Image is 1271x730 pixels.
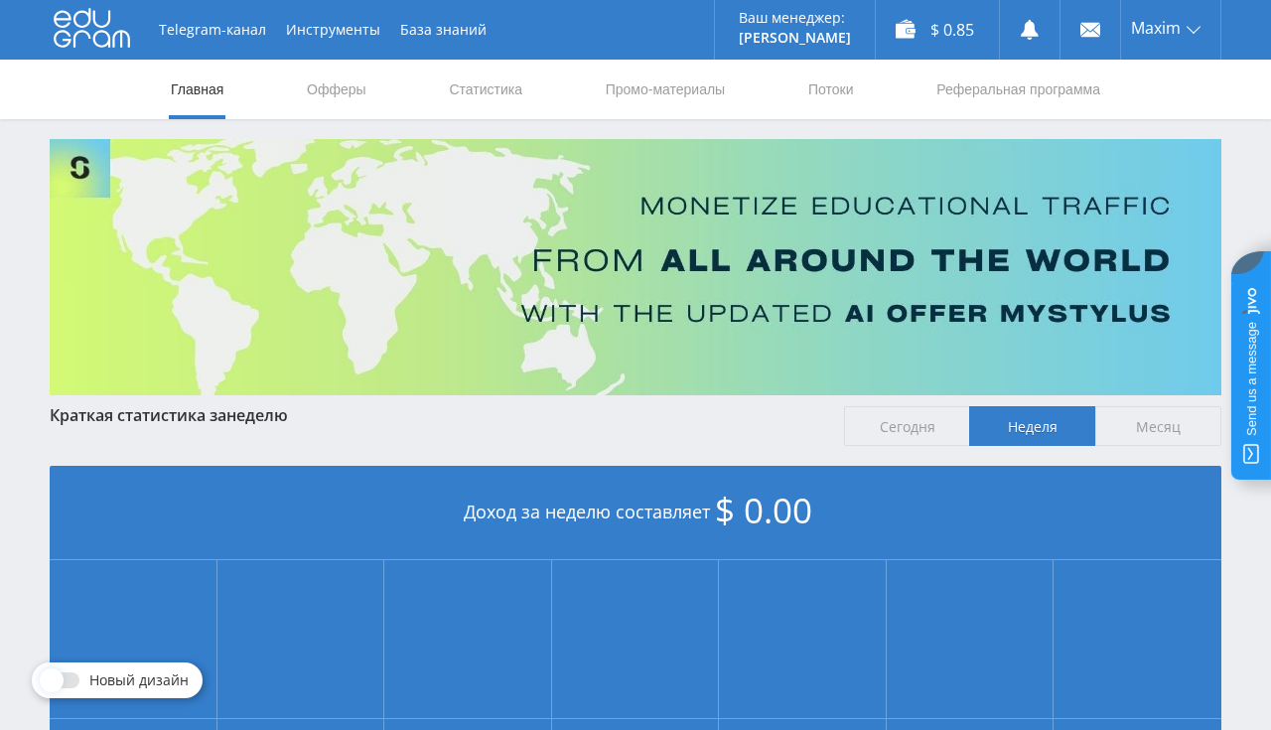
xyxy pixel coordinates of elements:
[50,139,1221,395] img: Banner
[1131,20,1181,36] span: Maxim
[89,672,189,688] span: Новый дизайн
[934,60,1102,119] a: Реферальная программа
[739,30,851,46] p: [PERSON_NAME]
[806,60,856,119] a: Потоки
[226,404,288,426] span: неделю
[604,60,727,119] a: Промо-материалы
[1095,406,1221,446] span: Месяц
[447,60,524,119] a: Статистика
[305,60,368,119] a: Офферы
[169,60,225,119] a: Главная
[50,406,824,424] div: Краткая статистика за
[969,406,1095,446] span: Неделя
[715,487,812,533] span: $ 0.00
[50,466,1221,560] div: Доход за неделю составляет
[844,406,970,446] span: Сегодня
[739,10,851,26] p: Ваш менеджер:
